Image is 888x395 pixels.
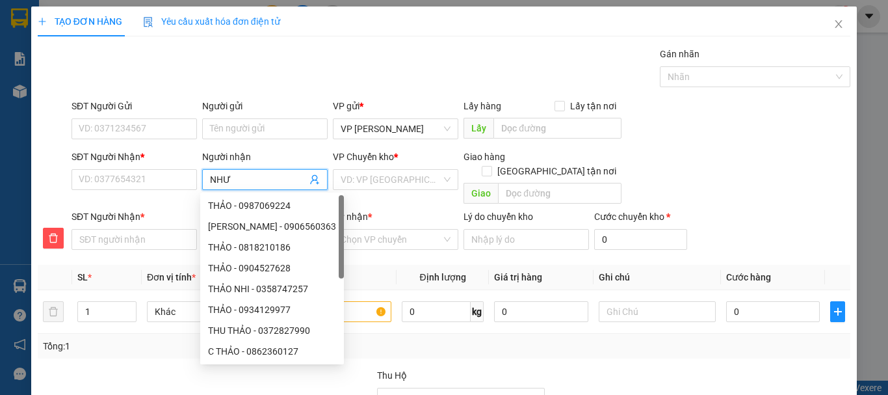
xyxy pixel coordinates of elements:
span: VP Thành Thái [341,119,451,139]
span: Gửi: [11,12,31,26]
input: Dọc đường [498,183,621,204]
div: THẢO - 0818210186 [208,240,336,254]
img: icon [143,17,153,27]
span: delete [44,233,63,243]
span: Lấy hàng [464,101,501,111]
div: THU THẢO - 0372827990 [208,323,336,338]
div: THẢO - 0934129977 [200,299,344,320]
div: C THẢO - 0862360127 [208,344,336,359]
div: 0939519219 [11,58,115,76]
div: THU THẢO - 0372827990 [200,320,344,341]
div: CHI THẢO - 0906560363 [200,216,344,237]
span: Lấy [464,118,493,139]
span: VP Chuyển kho [333,152,394,162]
label: Lý do chuyển kho [464,211,533,222]
span: Đơn vị tính [147,272,196,282]
div: VP gửi [333,99,458,113]
button: delete [43,301,64,322]
input: 0 [494,301,588,322]
div: BX [PERSON_NAME] [124,11,229,42]
span: close [833,19,844,29]
div: Người nhận [202,150,328,164]
span: Giao hàng [464,152,505,162]
input: Dọc đường [493,118,621,139]
span: Cước hàng [726,272,771,282]
span: Khác [155,302,256,321]
input: Ghi Chú [599,301,716,322]
span: plus [831,306,844,317]
div: SĐT Người Gửi [72,99,197,113]
span: [GEOGRAPHIC_DATA] tận nơi [492,164,621,178]
label: Gán nhãn [660,49,699,59]
div: THẢO - 0987069224 [208,198,336,213]
div: SĐT Người Nhận [72,150,197,164]
span: Nhận: [124,12,155,26]
div: THẢO - 0904527628 [208,261,336,275]
div: THẢO [124,42,229,58]
div: THẢO - 0904527628 [200,258,344,279]
div: THẢO - 0987069224 [200,195,344,216]
div: Tổng: 1 [43,339,344,353]
button: delete [43,228,64,249]
span: kg [471,301,484,322]
div: THẢO - 0818210186 [200,237,344,258]
span: Thu Hộ [377,370,407,381]
div: THẢO - 0934129977 [208,303,336,317]
span: Lấy tận nơi [565,99,621,113]
th: Ghi chú [594,265,721,290]
div: Người gửi [202,99,328,113]
div: Cước chuyển kho [594,210,687,224]
div: 0825825789 [124,58,229,76]
span: TẠO ĐƠN HÀNG [38,16,122,27]
div: C THẢO - 0862360127 [200,341,344,362]
div: SĐT Người Nhận [72,210,197,224]
div: LINH [11,42,115,58]
span: Giao [464,183,498,204]
span: Định lượng [419,272,465,282]
div: [PERSON_NAME] - 0906560363 [208,219,336,234]
span: Giá trị hàng [494,272,542,282]
div: THẢO NHI - 0358747257 [208,282,336,296]
span: Yêu cầu xuất hóa đơn điện tử [143,16,280,27]
div: 120.000 [122,84,230,102]
span: CC : [122,87,140,101]
button: plus [830,301,845,322]
input: SĐT người nhận [72,229,197,250]
span: user-add [309,174,320,185]
div: VP [PERSON_NAME] [11,11,115,42]
div: THẢO NHI - 0358747257 [200,279,344,299]
span: plus [38,17,47,26]
button: Close [820,7,857,43]
span: SL [77,272,88,282]
span: VP nhận [333,211,368,222]
input: Lý do chuyển kho [464,229,589,250]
